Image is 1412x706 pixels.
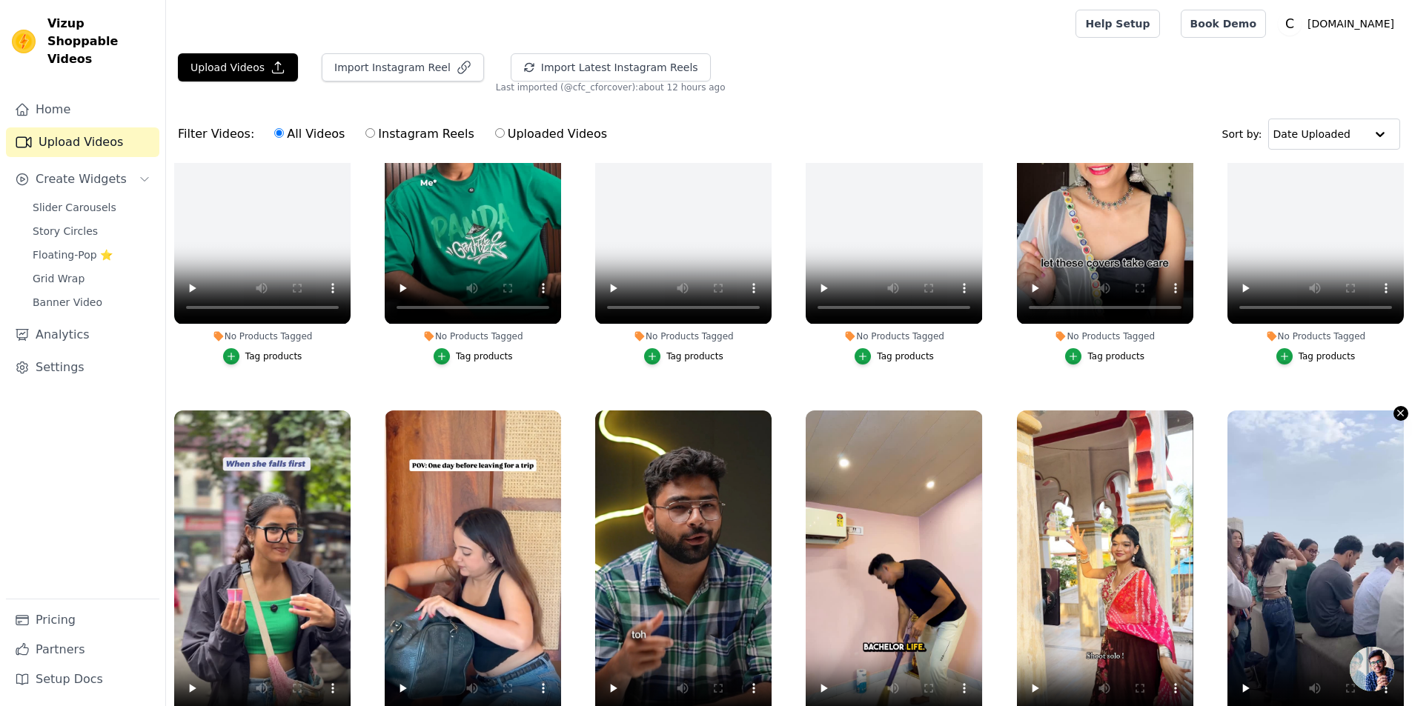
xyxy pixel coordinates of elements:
div: Tag products [1299,350,1356,362]
input: Uploaded Videos [495,128,505,138]
span: Floating-Pop ⭐ [33,247,113,262]
label: All Videos [274,124,345,144]
button: Import Instagram Reel [322,53,484,81]
a: Home [6,95,159,124]
div: Tag products [1087,350,1144,362]
a: Banner Video [24,292,159,313]
div: Tag products [456,350,513,362]
div: No Products Tagged [595,330,772,342]
a: Slider Carousels [24,197,159,218]
a: Partners [6,635,159,665]
button: Video Delete [1393,406,1408,421]
p: [DOMAIN_NAME] [1302,10,1400,37]
input: All Videos [274,128,284,138]
button: Tag products [855,348,934,364]
div: Filter Videos: [178,117,615,151]
button: Import Latest Instagram Reels [511,53,711,81]
div: Open chat [1350,647,1394,691]
span: Last imported (@ cfc_cforcover ): about 12 hours ago [496,81,726,93]
input: Instagram Reels [365,128,375,138]
text: C [1285,16,1294,31]
span: Create Widgets [36,170,127,188]
label: Instagram Reels [365,124,474,144]
button: Tag products [434,348,513,364]
a: Story Circles [24,221,159,242]
a: Grid Wrap [24,268,159,289]
a: Floating-Pop ⭐ [24,244,159,265]
a: Book Demo [1181,10,1266,38]
button: Tag products [1065,348,1144,364]
div: Tag products [877,350,934,362]
img: Vizup [12,30,36,53]
button: Tag products [223,348,302,364]
div: Tag products [666,350,723,362]
div: No Products Tagged [174,330,351,342]
button: Tag products [1276,348,1356,364]
a: Settings [6,353,159,382]
a: Upload Videos [6,127,159,157]
a: Analytics [6,320,159,350]
div: No Products Tagged [1227,330,1404,342]
a: Pricing [6,605,159,635]
span: Grid Wrap [33,271,84,286]
div: No Products Tagged [806,330,982,342]
div: No Products Tagged [1017,330,1193,342]
span: Vizup Shoppable Videos [47,15,153,68]
button: C [DOMAIN_NAME] [1278,10,1400,37]
a: Help Setup [1075,10,1159,38]
a: Setup Docs [6,665,159,694]
span: Story Circles [33,224,98,239]
span: Slider Carousels [33,200,116,215]
span: Banner Video [33,295,102,310]
button: Tag products [644,348,723,364]
div: No Products Tagged [385,330,561,342]
div: Sort by: [1222,119,1401,150]
div: Tag products [245,350,302,362]
button: Upload Videos [178,53,298,81]
label: Uploaded Videos [494,124,608,144]
button: Create Widgets [6,164,159,194]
